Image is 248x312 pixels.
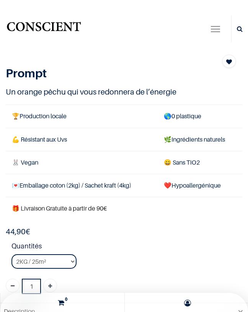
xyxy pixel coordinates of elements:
h1: Prompt [6,66,207,80]
span: 🐰 Vegan [12,158,38,166]
a: Ajouter [43,279,57,292]
span: Add to wishlist [226,59,232,65]
sup: 0 [63,296,69,302]
b: € [6,227,30,236]
span: 💌 [12,181,20,189]
td: Ingrédients naturels [158,128,242,151]
td: 0 plastique [158,105,242,128]
td: Emballage coton (2kg) / Sachet kraft (4kg) [6,174,158,197]
img: Conscient [6,19,82,39]
td: Production locale [6,105,158,128]
a: Logo of Conscient [6,19,82,39]
a: Supprimer [6,279,20,292]
span: 💪 Résistant aux Uvs [12,136,67,143]
span: 🌎 [164,112,171,120]
strong: Quantités [11,241,242,254]
td: ❤️Hypoallergénique [158,174,242,197]
h4: Un orange pêchu qui vous redonnera de l’énergie [6,86,242,98]
td: ans TiO2 [158,151,242,174]
span: 🏆 [12,112,20,120]
span: 😄 S [164,158,176,166]
span: 44,90 [6,227,26,236]
button: Add to wishlist [222,55,236,68]
span: 🌿 [164,136,171,143]
font: 🎁 Livraison Gratuite à partir de 90€ [12,204,107,212]
a: 0 [2,293,122,312]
